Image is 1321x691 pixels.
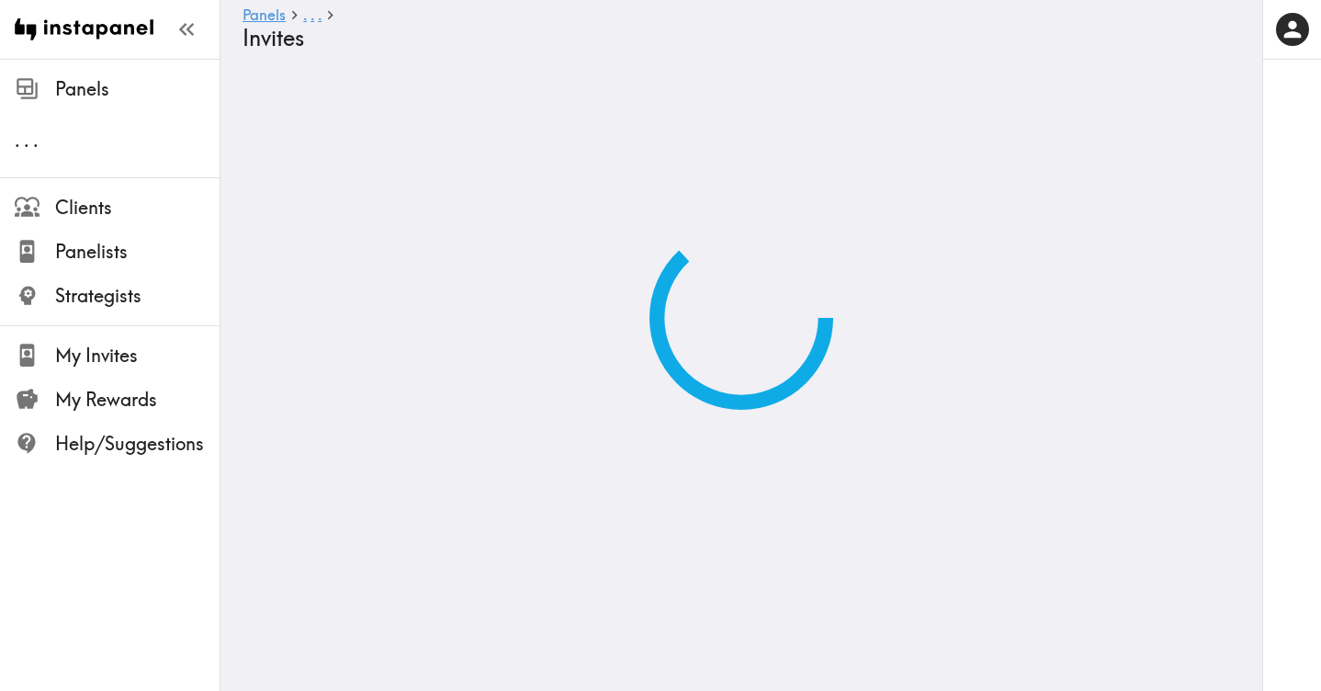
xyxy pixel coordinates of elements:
span: Panels [55,76,220,102]
a: ... [303,7,322,25]
span: My Invites [55,343,220,368]
span: Clients [55,195,220,221]
span: . [24,129,29,152]
span: . [15,129,20,152]
span: . [33,129,39,152]
span: . [303,6,307,24]
span: Panelists [55,239,220,265]
span: Help/Suggestions [55,431,220,457]
h4: Invites [243,25,1225,51]
span: Strategists [55,283,220,309]
span: My Rewards [55,387,220,413]
span: . [318,6,322,24]
span: . [310,6,314,24]
a: Panels [243,7,286,25]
